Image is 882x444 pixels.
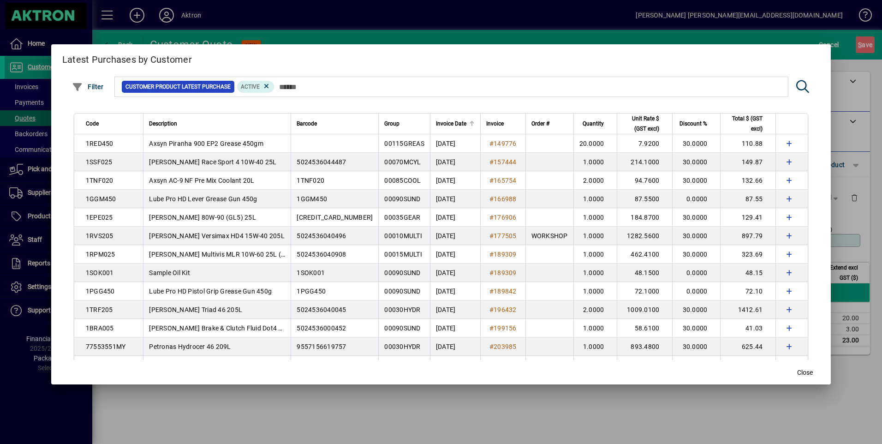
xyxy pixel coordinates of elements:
[384,177,421,184] span: 00085COOL
[489,232,494,240] span: #
[617,264,672,282] td: 48.1500
[149,195,257,203] span: Lube Pro HD Lever Grease Gun 450g
[489,306,494,313] span: #
[86,251,115,258] span: 1RPM025
[617,208,672,227] td: 184.8700
[430,319,480,337] td: [DATE]
[672,208,720,227] td: 30.0000
[86,140,113,147] span: 1RED450
[573,282,617,300] td: 1.0000
[579,119,613,129] div: Quantity
[726,114,771,134] div: Total $ (GST excl)
[679,119,707,129] span: Discount %
[720,227,775,245] td: 897.79
[486,286,520,296] a: #189842
[720,171,775,190] td: 132.66
[617,319,672,337] td: 58.6100
[573,134,617,153] td: 20.0000
[573,153,617,171] td: 1.0000
[617,245,672,264] td: 462.4100
[720,337,775,356] td: 625.44
[149,232,285,240] span: [PERSON_NAME] Versimax HD4 15W-40 205L
[125,82,231,91] span: Customer Product Latest Purchase
[494,251,517,258] span: 189309
[430,171,480,190] td: [DATE]
[149,214,256,221] span: [PERSON_NAME] 80W-90 (GL5) 25L
[494,195,517,203] span: 166988
[489,177,494,184] span: #
[489,195,494,203] span: #
[494,324,517,332] span: 199156
[489,343,494,350] span: #
[617,153,672,171] td: 214.1000
[430,208,480,227] td: [DATE]
[297,119,373,129] div: Barcode
[720,208,775,227] td: 129.41
[672,319,720,337] td: 30.0000
[486,231,520,241] a: #177505
[384,195,420,203] span: 00090SUND
[494,177,517,184] span: 165754
[86,324,114,332] span: 1BRA005
[573,171,617,190] td: 2.0000
[617,134,672,153] td: 7.9200
[720,319,775,337] td: 41.03
[430,337,480,356] td: [DATE]
[486,157,520,167] a: #157444
[86,232,113,240] span: 1RVS205
[573,208,617,227] td: 1.0000
[486,194,520,204] a: #166988
[149,140,263,147] span: Axsyn Piranha 900 EP2 Grease 450gm
[797,368,813,378] span: Close
[436,119,466,129] span: Invoice Date
[720,282,775,300] td: 72.10
[149,306,242,313] span: [PERSON_NAME] Triad 46 205L
[672,153,720,171] td: 30.0000
[297,195,327,203] span: 1GGM450
[486,175,520,186] a: #165754
[86,306,113,313] span: 1TRF205
[149,269,190,276] span: Sample Oil Kit
[297,324,346,332] span: 5024536000452
[672,264,720,282] td: 0.0000
[72,83,104,90] span: Filter
[86,119,99,129] span: Code
[494,306,517,313] span: 196432
[297,177,324,184] span: 1TNF020
[70,78,106,95] button: Filter
[525,227,573,245] td: WORKSHOP
[494,232,517,240] span: 177505
[297,158,346,166] span: 5024536044487
[573,356,617,374] td: 1.0000
[384,251,422,258] span: 00015MULTI
[436,119,475,129] div: Invoice Date
[573,190,617,208] td: 1.0000
[149,158,276,166] span: [PERSON_NAME] Race Sport 4 10W-40 25L
[494,140,517,147] span: 149776
[297,232,346,240] span: 5024536040496
[531,119,568,129] div: Order #
[384,140,424,147] span: 00115GREAS
[297,306,346,313] span: 5024536040045
[617,171,672,190] td: 94.7600
[672,337,720,356] td: 30.0000
[583,119,604,129] span: Quantity
[384,306,420,313] span: 00030HYDR
[720,190,775,208] td: 87.55
[86,269,114,276] span: 1SOK001
[489,140,494,147] span: #
[430,300,480,319] td: [DATE]
[617,300,672,319] td: 1009.0100
[430,264,480,282] td: [DATE]
[149,343,231,350] span: Petronas Hydrocer 46 209L
[617,337,672,356] td: 893.4800
[86,195,116,203] span: 1GGM450
[573,337,617,356] td: 1.0000
[86,177,113,184] span: 1TNF020
[149,177,254,184] span: Axsyn AC-9 NF Pre Mix Coolant 20L
[623,114,659,134] span: Unit Rate $ (GST excl)
[237,81,274,93] mat-chip: Product Activation Status: Active
[430,227,480,245] td: [DATE]
[430,356,480,374] td: [DATE]
[241,84,260,90] span: Active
